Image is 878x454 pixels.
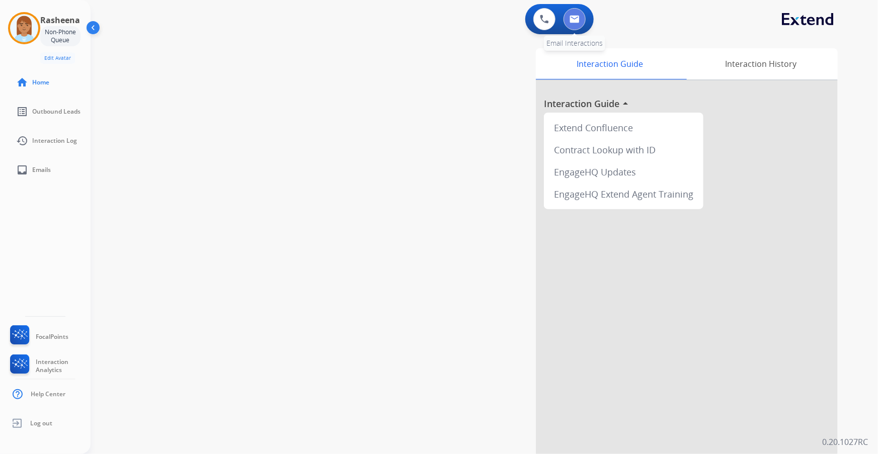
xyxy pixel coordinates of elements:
[8,354,91,378] a: Interaction Analytics
[8,325,68,348] a: FocalPoints
[16,164,28,176] mat-icon: inbox
[548,139,699,161] div: Contract Lookup with ID
[32,78,49,86] span: Home
[548,183,699,205] div: EngageHQ Extend Agent Training
[40,14,80,26] h3: Rasheena
[40,52,75,64] button: Edit Avatar
[546,38,603,48] span: Email Interactions
[36,358,91,374] span: Interaction Analytics
[31,390,65,398] span: Help Center
[536,48,684,79] div: Interaction Guide
[16,76,28,88] mat-icon: home
[32,137,77,145] span: Interaction Log
[40,26,81,46] div: Non-Phone Queue
[30,419,52,427] span: Log out
[548,117,699,139] div: Extend Confluence
[32,166,51,174] span: Emails
[16,106,28,118] mat-icon: list_alt
[32,108,81,116] span: Outbound Leads
[36,333,68,341] span: FocalPoints
[10,14,38,42] img: avatar
[16,135,28,147] mat-icon: history
[548,161,699,183] div: EngageHQ Updates
[684,48,838,79] div: Interaction History
[822,436,868,448] p: 0.20.1027RC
